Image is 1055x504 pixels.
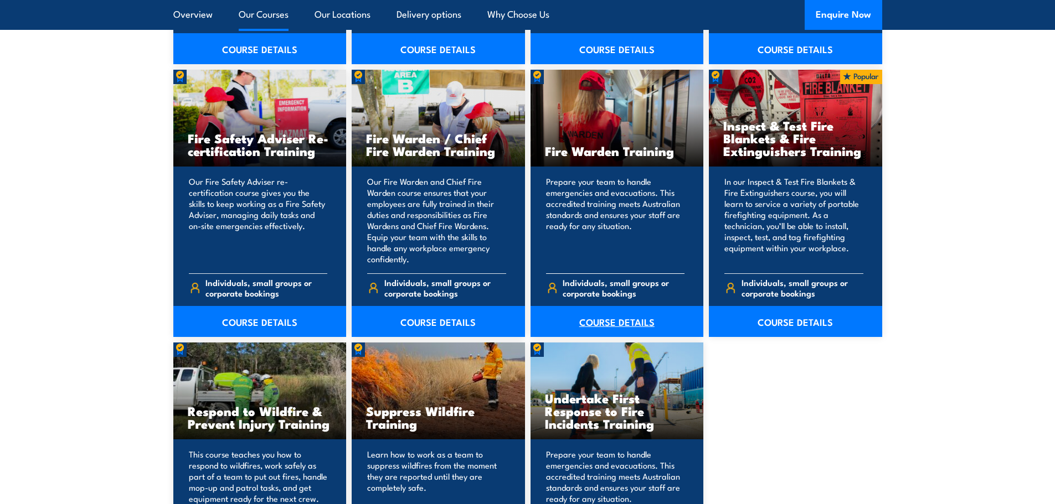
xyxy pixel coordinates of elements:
span: Individuals, small groups or corporate bookings [742,277,863,298]
p: Prepare your team to handle emergencies and evacuations. This accredited training meets Australia... [546,449,685,504]
h3: Fire Warden / Chief Fire Warden Training [366,132,511,157]
a: COURSE DETAILS [352,33,525,64]
h3: Fire Warden Training [545,144,689,157]
h3: Suppress Wildfire Training [366,404,511,430]
span: Individuals, small groups or corporate bookings [205,277,327,298]
a: COURSE DETAILS [173,306,347,337]
p: Our Fire Warden and Chief Fire Warden course ensures that your employees are fully trained in the... [367,176,506,264]
p: Prepare your team to handle emergencies and evacuations. This accredited training meets Australia... [546,176,685,264]
p: Our Fire Safety Adviser re-certification course gives you the skills to keep working as a Fire Sa... [189,176,328,264]
a: COURSE DETAILS [709,33,882,64]
p: In our Inspect & Test Fire Blankets & Fire Extinguishers course, you will learn to service a vari... [724,176,863,264]
p: Learn how to work as a team to suppress wildfires from the moment they are reported until they ar... [367,449,506,504]
h3: Fire Safety Adviser Re-certification Training [188,132,332,157]
a: COURSE DETAILS [709,306,882,337]
span: Individuals, small groups or corporate bookings [384,277,506,298]
h3: Undertake First Response to Fire Incidents Training [545,392,689,430]
a: COURSE DETAILS [531,306,704,337]
h3: Inspect & Test Fire Blankets & Fire Extinguishers Training [723,119,868,157]
a: COURSE DETAILS [531,33,704,64]
h3: Respond to Wildfire & Prevent Injury Training [188,404,332,430]
p: This course teaches you how to respond to wildfires, work safely as part of a team to put out fir... [189,449,328,504]
span: Individuals, small groups or corporate bookings [563,277,685,298]
a: COURSE DETAILS [352,306,525,337]
a: COURSE DETAILS [173,33,347,64]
